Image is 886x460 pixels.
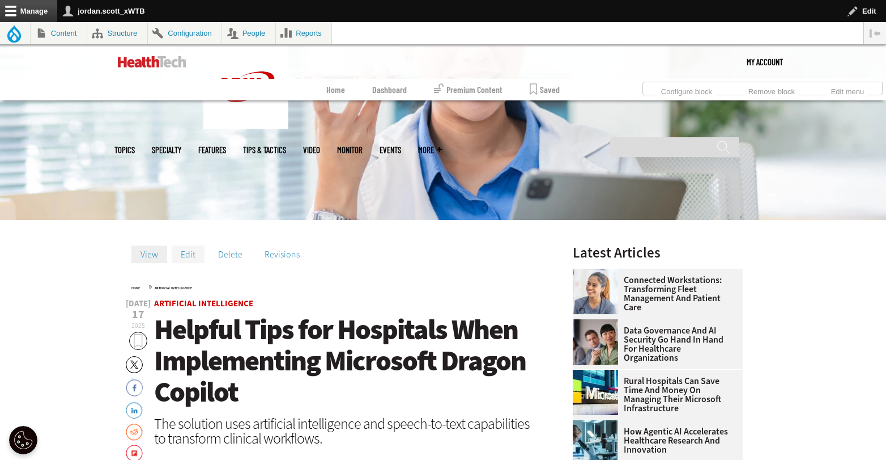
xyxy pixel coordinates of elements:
[203,120,288,132] a: CDW
[154,298,253,309] a: Artificial Intelligence
[372,79,407,100] a: Dashboard
[126,299,151,308] span: [DATE]
[337,146,363,154] a: MonITor
[9,426,37,454] div: Cookie Settings
[434,79,502,100] a: Premium Content
[573,377,736,413] a: Rural Hospitals Can Save Time and Money on Managing Their Microsoft Infrastructure
[126,309,151,320] span: 17
[573,269,618,314] img: nurse smiling at patient
[243,146,286,154] a: Tips & Tactics
[155,286,192,290] a: Artificial Intelligence
[573,427,736,454] a: How Agentic AI Accelerates Healthcare Research and Innovation
[747,45,783,79] a: My Account
[380,146,401,154] a: Events
[530,79,560,100] a: Saved
[131,321,145,330] span: 2025
[209,246,252,263] a: Delete
[657,84,717,96] a: Configure block
[118,56,186,67] img: Home
[203,45,288,129] img: Home
[31,22,87,44] a: Content
[87,22,147,44] a: Structure
[255,246,309,263] a: Revisions
[573,276,736,312] a: Connected Workstations: Transforming Fleet Management and Patient Care
[573,326,736,362] a: Data Governance and AI Security Go Hand in Hand for Healthcare Organizations
[418,146,442,154] span: More
[222,22,275,44] a: People
[326,79,345,100] a: Home
[303,146,320,154] a: Video
[573,319,618,365] img: woman discusses data governance
[744,84,799,96] a: Remove block
[276,22,332,44] a: Reports
[131,246,167,263] a: View
[573,370,624,379] a: Microsoft building
[573,420,624,429] a: scientist looks through microscope in lab
[747,45,783,79] div: User menu
[154,311,526,411] span: Helpful Tips for Hospitals When Implementing Microsoft Dragon Copilot
[864,22,886,44] button: Vertical orientation
[827,84,868,96] a: Edit menu
[9,426,37,454] button: Open Preferences
[114,146,135,154] span: Topics
[573,319,624,328] a: woman discusses data governance
[573,370,618,415] img: Microsoft building
[152,146,181,154] span: Specialty
[172,246,205,263] a: Edit
[573,269,624,278] a: nurse smiling at patient
[573,246,743,260] h3: Latest Articles
[148,22,221,44] a: Configuration
[131,282,543,291] div: »
[131,286,140,290] a: Home
[154,416,543,446] div: The solution uses artificial intelligence and speech-to-text capabilities to transform clinical w...
[198,146,226,154] a: Features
